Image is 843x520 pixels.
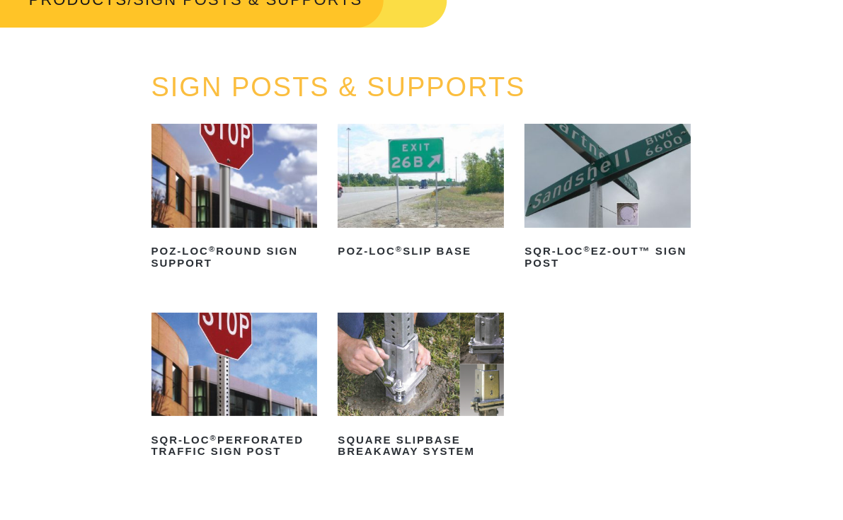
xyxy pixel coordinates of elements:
sup: ® [584,245,591,253]
a: POZ-LOC®Round Sign Support [151,124,318,275]
a: SQR-LOC®EZ-Out™ Sign Post [524,124,691,275]
sup: ® [396,245,403,253]
sup: ® [210,434,217,442]
a: SIGN POSTS & SUPPORTS [151,72,526,102]
sup: ® [209,245,216,253]
a: Square Slipbase Breakaway System [338,313,504,463]
h2: POZ-LOC Round Sign Support [151,241,318,275]
h2: Square Slipbase Breakaway System [338,429,504,463]
a: POZ-LOC®Slip Base [338,124,504,262]
h2: SQR-LOC Perforated Traffic Sign Post [151,429,318,463]
a: SQR-LOC®Perforated Traffic Sign Post [151,313,318,463]
h2: SQR-LOC EZ-Out™ Sign Post [524,241,691,275]
h2: POZ-LOC Slip Base [338,241,504,263]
